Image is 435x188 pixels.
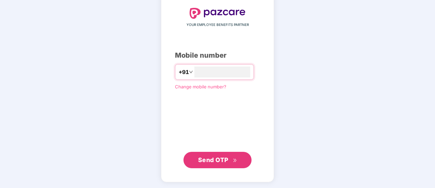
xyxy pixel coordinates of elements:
[175,50,260,61] div: Mobile number
[198,156,228,163] span: Send OTP
[179,68,189,76] span: +91
[175,84,226,89] a: Change mobile number?
[187,22,249,28] span: YOUR EMPLOYEE BENEFITS PARTNER
[183,152,252,168] button: Send OTPdouble-right
[189,70,193,74] span: down
[190,8,245,19] img: logo
[233,158,237,163] span: double-right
